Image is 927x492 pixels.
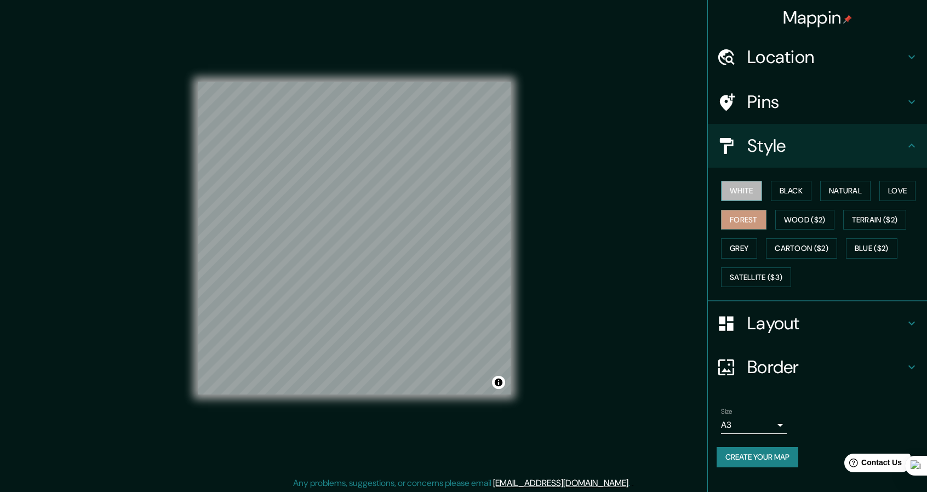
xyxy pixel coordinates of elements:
div: Location [708,35,927,79]
h4: Border [747,356,905,378]
a: [EMAIL_ADDRESS][DOMAIN_NAME] [493,477,628,489]
label: Size [721,407,733,416]
h4: Mappin [783,7,852,28]
div: Pins [708,80,927,124]
button: Wood ($2) [775,210,834,230]
p: Any problems, suggestions, or concerns please email . [293,477,630,490]
button: Black [771,181,812,201]
h4: Style [747,135,905,157]
div: Layout [708,301,927,345]
button: White [721,181,762,201]
div: Style [708,124,927,168]
div: A3 [721,416,787,434]
div: . [630,477,632,490]
div: . [632,477,634,490]
h4: Location [747,46,905,68]
button: Forest [721,210,766,230]
img: pin-icon.png [843,15,852,24]
button: Terrain ($2) [843,210,907,230]
h4: Pins [747,91,905,113]
button: Cartoon ($2) [766,238,837,259]
canvas: Map [198,82,511,394]
button: Grey [721,238,757,259]
button: Satellite ($3) [721,267,791,288]
h4: Layout [747,312,905,334]
iframe: Help widget launcher [829,449,915,480]
button: Blue ($2) [846,238,897,259]
button: Create your map [717,447,798,467]
button: Toggle attribution [492,376,505,389]
button: Natural [820,181,871,201]
div: Border [708,345,927,389]
button: Love [879,181,915,201]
